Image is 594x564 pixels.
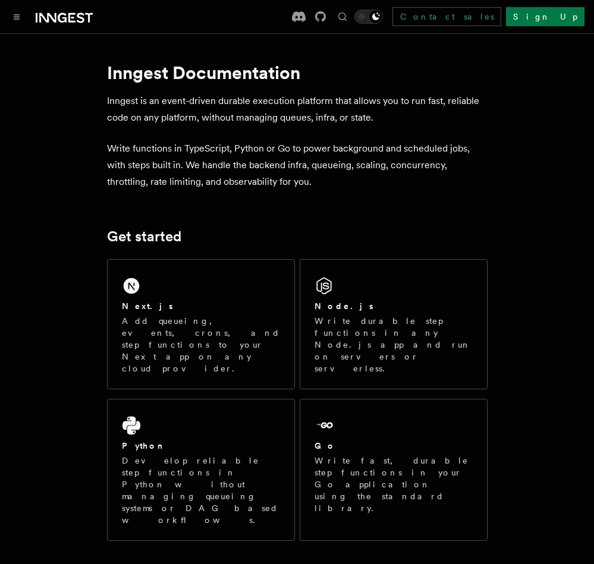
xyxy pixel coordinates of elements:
[315,300,373,312] h2: Node.js
[10,10,24,24] button: Toggle navigation
[122,300,173,312] h2: Next.js
[300,259,488,389] a: Node.jsWrite durable step functions in any Node.js app and run on servers or serverless.
[315,315,473,374] p: Write durable step functions in any Node.js app and run on servers or serverless.
[107,140,488,190] p: Write functions in TypeScript, Python or Go to power background and scheduled jobs, with steps bu...
[506,7,584,26] a: Sign Up
[107,399,295,541] a: PythonDevelop reliable step functions in Python without managing queueing systems or DAG based wo...
[122,440,166,452] h2: Python
[315,455,473,514] p: Write fast, durable step functions in your Go application using the standard library.
[122,315,280,374] p: Add queueing, events, crons, and step functions to your Next app on any cloud provider.
[392,7,501,26] a: Contact sales
[107,259,295,389] a: Next.jsAdd queueing, events, crons, and step functions to your Next app on any cloud provider.
[315,440,336,452] h2: Go
[122,455,280,526] p: Develop reliable step functions in Python without managing queueing systems or DAG based workflows.
[300,399,488,541] a: GoWrite fast, durable step functions in your Go application using the standard library.
[107,93,488,126] p: Inngest is an event-driven durable execution platform that allows you to run fast, reliable code ...
[354,10,383,24] button: Toggle dark mode
[107,228,181,245] a: Get started
[107,62,488,83] h1: Inngest Documentation
[335,10,350,24] button: Find something...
